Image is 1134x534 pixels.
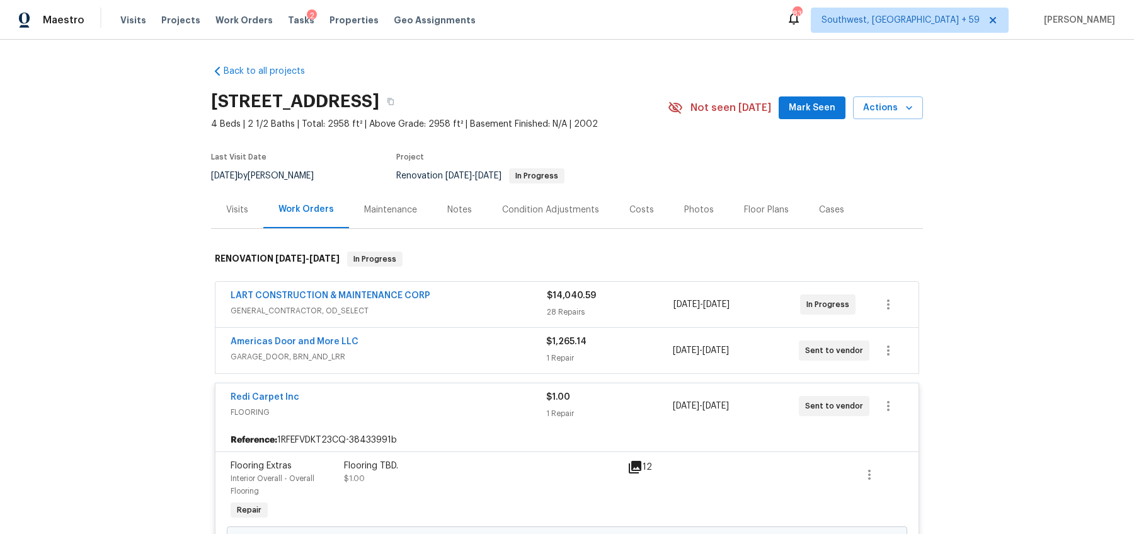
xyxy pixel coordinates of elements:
[690,102,771,114] span: Not seen [DATE]
[348,253,401,265] span: In Progress
[475,171,501,180] span: [DATE]
[215,14,273,26] span: Work Orders
[394,14,476,26] span: Geo Assignments
[806,298,854,311] span: In Progress
[329,14,379,26] span: Properties
[853,96,923,120] button: Actions
[447,204,472,216] div: Notes
[215,429,919,451] div: 1RFEFVDKT23CQ-38433991b
[546,407,672,420] div: 1 Repair
[278,203,334,216] div: Work Orders
[702,346,729,355] span: [DATE]
[211,65,332,78] a: Back to all projects
[344,460,620,472] div: Flooring TBD.
[673,298,730,311] span: -
[231,305,547,317] span: GENERAL_CONTRACTOR, OD_SELECT
[211,239,923,279] div: RENOVATION [DATE]-[DATE]In Progress
[215,252,340,267] h6: RENOVATION
[822,14,980,26] span: Southwest, [GEOGRAPHIC_DATA] + 59
[502,204,599,216] div: Condition Adjustments
[546,352,672,364] div: 1 Repair
[288,16,314,25] span: Tasks
[789,100,835,116] span: Mark Seen
[673,400,729,412] span: -
[673,300,700,309] span: [DATE]
[819,204,844,216] div: Cases
[232,504,266,516] span: Repair
[445,171,501,180] span: -
[161,14,200,26] span: Projects
[863,100,913,116] span: Actions
[211,171,238,180] span: [DATE]
[510,172,563,180] span: In Progress
[546,337,587,346] span: $1,265.14
[231,393,299,402] a: Redi Carpet Inc
[744,204,789,216] div: Floor Plans
[673,346,699,355] span: [DATE]
[344,475,365,482] span: $1.00
[627,460,677,475] div: 12
[547,306,673,318] div: 28 Repairs
[226,204,248,216] div: Visits
[231,475,314,495] span: Interior Overall - Overall Flooring
[547,291,596,300] span: $14,040.59
[231,337,358,346] a: Americas Door and More LLC
[120,14,146,26] span: Visits
[673,402,699,410] span: [DATE]
[805,400,868,412] span: Sent to vendor
[546,393,570,402] span: $1.00
[396,153,424,161] span: Project
[793,8,801,20] div: 833
[805,344,868,357] span: Sent to vendor
[211,118,668,131] span: 4 Beds | 2 1/2 Baths | Total: 2958 ft² | Above Grade: 2958 ft² | Basement Finished: N/A | 2002
[1039,14,1115,26] span: [PERSON_NAME]
[445,171,472,180] span: [DATE]
[379,90,402,113] button: Copy Address
[684,204,714,216] div: Photos
[309,254,340,263] span: [DATE]
[231,461,292,470] span: Flooring Extras
[779,96,845,120] button: Mark Seen
[629,204,654,216] div: Costs
[43,14,84,26] span: Maestro
[673,344,729,357] span: -
[275,254,340,263] span: -
[702,402,729,410] span: [DATE]
[703,300,730,309] span: [DATE]
[231,291,430,300] a: LART CONSTRUCTION & MAINTENANCE CORP
[231,351,546,363] span: GARAGE_DOOR, BRN_AND_LRR
[307,9,317,22] div: 2
[211,95,379,108] h2: [STREET_ADDRESS]
[231,434,277,446] b: Reference:
[231,406,546,419] span: FLOORING
[211,153,266,161] span: Last Visit Date
[211,168,329,183] div: by [PERSON_NAME]
[396,171,564,180] span: Renovation
[275,254,306,263] span: [DATE]
[364,204,417,216] div: Maintenance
